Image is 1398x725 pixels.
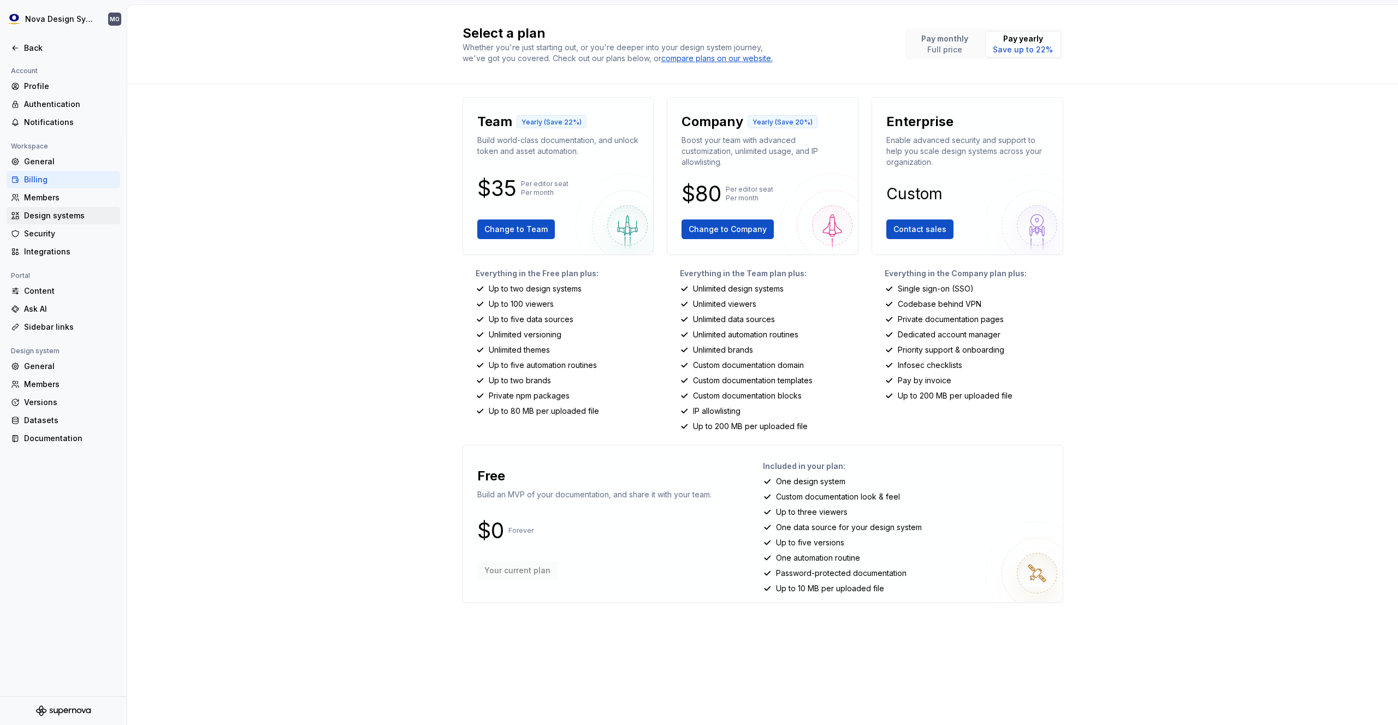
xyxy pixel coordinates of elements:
p: One design system [776,476,845,487]
p: One automation routine [776,552,860,563]
div: Members [24,379,116,390]
button: Pay yearlySave up to 22% [985,31,1061,57]
p: Forever [508,526,534,535]
a: Security [7,225,120,242]
div: Billing [24,174,116,185]
p: Custom documentation domain [693,360,804,371]
p: Up to five data sources [489,314,573,325]
p: Up to five automation routines [489,360,597,371]
a: Authentication [7,96,120,113]
a: Content [7,282,120,300]
p: Up to 200 MB per uploaded file [898,390,1012,401]
p: Unlimited versioning [489,329,561,340]
span: Change to Team [484,224,548,235]
p: $80 [682,187,721,200]
p: Included in your plan: [763,461,1054,472]
p: IP allowlisting [693,406,741,417]
p: Up to two design systems [489,283,582,294]
a: Design systems [7,207,120,224]
p: $35 [477,182,517,195]
p: Custom documentation templates [693,375,813,386]
button: Nova Design SystemMO [2,7,125,31]
p: Pay yearly [993,33,1053,44]
div: Design systems [24,210,116,221]
a: General [7,153,120,170]
p: Priority support & onboarding [898,344,1004,355]
p: Unlimited viewers [693,299,756,310]
p: Unlimited brands [693,344,753,355]
div: Authentication [24,99,116,110]
p: Per editor seat Per month [521,180,568,197]
div: Notifications [24,117,116,128]
p: Company [682,113,743,130]
div: General [24,361,116,372]
button: Change to Company [682,219,774,239]
p: Dedicated account manager [898,329,1000,340]
div: Design system [7,344,64,358]
p: Custom documentation look & feel [776,491,900,502]
p: Up to five versions [776,537,844,548]
div: Integrations [24,246,116,257]
a: Notifications [7,114,120,131]
p: Pay monthly [921,33,968,44]
p: Up to 80 MB per uploaded file [489,406,599,417]
div: Versions [24,397,116,408]
a: Integrations [7,243,120,260]
p: Full price [921,44,968,55]
p: $0 [477,524,504,537]
p: Yearly (Save 22%) [522,118,582,127]
div: Sidebar links [24,322,116,332]
a: General [7,358,120,375]
p: Build an MVP of your documentation, and share it with your team. [477,489,712,500]
p: Free [477,467,505,485]
p: Unlimited design systems [693,283,784,294]
p: Password-protected documentation [776,568,907,579]
p: Unlimited data sources [693,314,775,325]
a: compare plans on our website. [661,53,773,64]
p: Custom documentation blocks [693,390,802,401]
a: Members [7,189,120,206]
p: Save up to 22% [993,44,1053,55]
div: Content [24,286,116,296]
p: Up to 100 viewers [489,299,554,310]
p: Up to three viewers [776,507,848,518]
div: Nova Design System [25,14,95,25]
p: Up to two brands [489,375,551,386]
a: Ask AI [7,300,120,318]
a: Billing [7,171,120,188]
div: Datasets [24,415,116,426]
div: Documentation [24,433,116,444]
p: Everything in the Company plan plus: [885,268,1063,279]
p: Codebase behind VPN [898,299,981,310]
p: Enable advanced security and support to help you scale design systems across your organization. [886,135,1048,168]
button: Change to Team [477,219,555,239]
div: Portal [7,269,34,282]
button: Pay monthlyFull price [907,31,983,57]
a: Versions [7,394,120,411]
div: Account [7,64,42,78]
span: Change to Company [689,224,767,235]
a: Datasets [7,412,120,429]
div: Whether you're just starting out, or you're deeper into your design system journey, we've got you... [463,42,779,64]
p: Single sign-on (SSO) [898,283,974,294]
div: MO [110,15,120,23]
div: General [24,156,116,167]
a: Back [7,39,120,57]
p: Unlimited themes [489,344,550,355]
p: Pay by invoice [898,375,951,386]
span: Contact sales [893,224,946,235]
div: Ask AI [24,304,116,314]
div: Members [24,192,116,203]
h2: Select a plan [463,25,892,42]
svg: Supernova Logo [36,705,91,716]
p: Everything in the Team plan plus: [680,268,858,279]
a: Profile [7,78,120,95]
a: Documentation [7,430,120,447]
p: Team [477,113,512,130]
p: Unlimited automation routines [693,329,798,340]
p: Infosec checklists [898,360,962,371]
img: 913bd7b2-a929-4ec6-8b51-b8e1675eadd7.png [8,13,21,26]
a: Sidebar links [7,318,120,336]
p: One data source for your design system [776,522,922,533]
